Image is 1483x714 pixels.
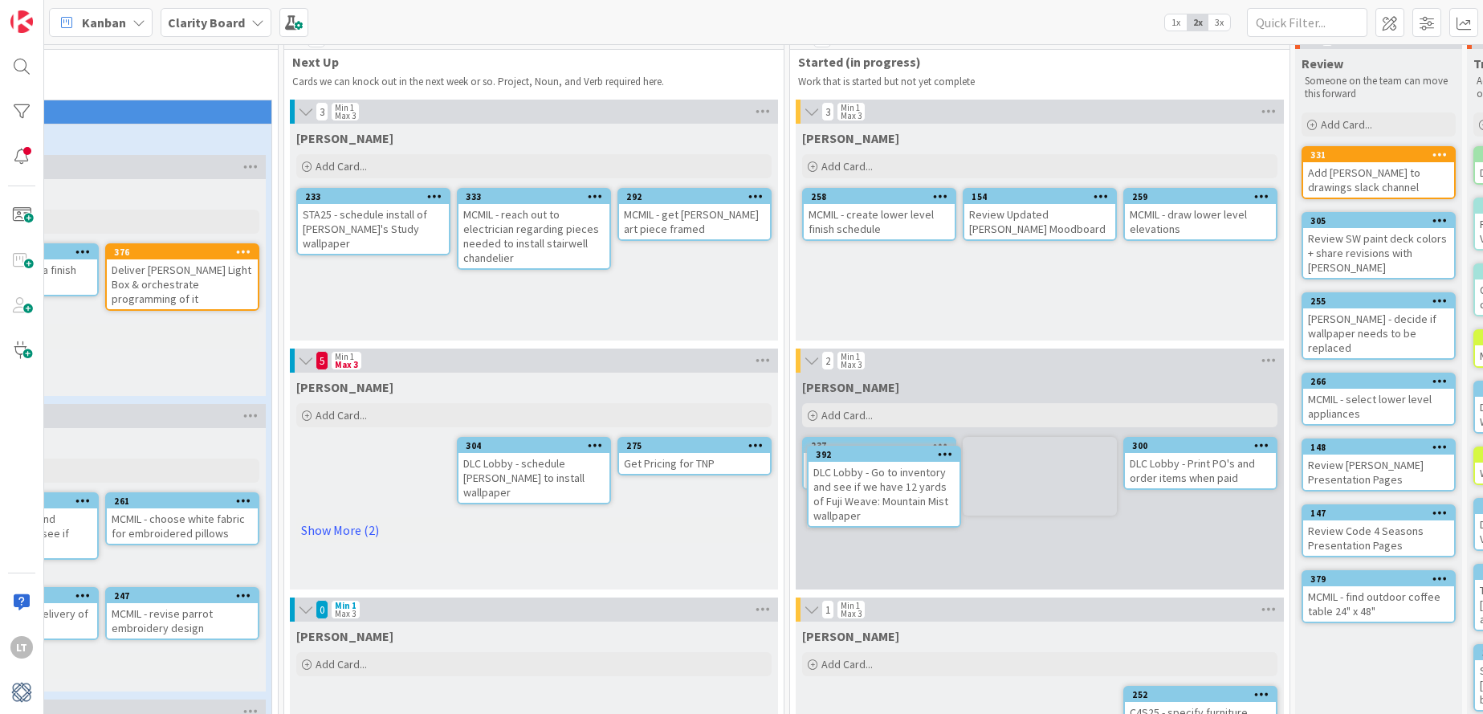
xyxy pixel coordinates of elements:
a: 305Review SW paint deck colors + share revisions with [PERSON_NAME] [1302,212,1456,279]
div: Min 1 [841,353,860,361]
div: 258MCMIL - create lower level finish schedule [804,190,955,239]
a: 148Review [PERSON_NAME] Presentation Pages [1302,439,1456,492]
div: 300DLC Lobby - Print PO's and order items when paid [1125,439,1276,488]
span: Lisa T. [296,379,393,395]
a: 259MCMIL - draw lower level elevations [1123,188,1277,241]
span: Next Up [292,54,764,70]
input: Quick Filter... [1247,8,1367,37]
div: Min 1 [841,602,860,610]
span: Gina [802,130,899,146]
div: STA25 - schedule install of [PERSON_NAME]'s Study wallpaper [298,204,449,254]
div: 154Review Updated [PERSON_NAME] Moodboard [964,190,1115,239]
div: 292MCMIL - get [PERSON_NAME] art piece framed [619,190,770,239]
div: 331 [1310,149,1454,161]
a: 266MCMIL - select lower level appliances [1302,373,1456,426]
div: 255 [1303,294,1454,308]
div: 252 [1125,687,1276,702]
span: 0 [316,600,328,619]
div: 255 [1310,296,1454,307]
a: 147Review Code 4 Seasons Presentation Pages [1302,504,1456,557]
span: 1 [821,600,834,619]
a: 233STA25 - schedule install of [PERSON_NAME]'s Study wallpaper [296,188,450,255]
div: Add [PERSON_NAME] to drawings slack channel [1303,162,1454,198]
span: Add Card... [316,159,367,173]
a: Show More (2) [296,517,772,543]
div: 147 [1303,506,1454,520]
div: LT [10,636,33,659]
div: 266 [1303,374,1454,389]
div: MCMIL - select lower level appliances [1303,389,1454,424]
span: Add Card... [821,159,873,173]
div: 261MCMIL - choose white fabric for embroidered pillows [107,494,258,544]
div: Max 3 [335,361,358,369]
p: Someone on the team can move this forward [1305,75,1452,101]
a: 261MCMIL - choose white fabric for embroidered pillows [105,492,259,545]
span: 5 [316,351,328,370]
a: 304DLC Lobby - schedule [PERSON_NAME] to install wallpaper [457,437,611,504]
div: MCMIL - create lower level finish schedule [804,204,955,239]
div: MCMIL - find outdoor coffee table 24" x 48" [1303,586,1454,622]
div: 261 [107,494,258,508]
a: 300DLC Lobby - Print PO's and order items when paid [1123,437,1277,490]
div: 379MCMIL - find outdoor coffee table 24" x 48" [1303,572,1454,622]
div: 376 [114,247,258,258]
span: Started (in progress) [798,54,1269,70]
div: Min 1 [335,353,354,361]
div: 259 [1125,190,1276,204]
div: 333MCMIL - reach out to electrician regarding pieces needed to install stairwell chandelier [458,190,609,268]
span: Lisa T. [802,379,899,395]
div: DLC Lobby - schedule [PERSON_NAME] to install wallpaper [458,453,609,503]
div: 154 [972,191,1115,202]
div: 258 [811,191,955,202]
span: Lisa K. [802,628,899,644]
div: MCMIL - choose white fabric for embroidered pillows [107,508,258,544]
div: 376Deliver [PERSON_NAME] Light Box & orchestrate programming of it [107,245,258,309]
a: 237GSP23 - propose mirror mate frames for bathroom mirrors [802,437,956,490]
div: 379 [1310,573,1454,585]
span: Add Card... [821,657,873,671]
div: 233STA25 - schedule install of [PERSON_NAME]'s Study wallpaper [298,190,449,254]
span: 3 [316,102,328,121]
div: 259 [1132,191,1276,202]
div: 292 [626,191,770,202]
div: GSP23 - propose mirror mate frames for bathroom mirrors [804,453,955,488]
div: 233 [298,190,449,204]
div: MCMIL - draw lower level elevations [1125,204,1276,239]
div: 333 [458,190,609,204]
a: 247MCMIL - revise parrot embroidery design [105,587,259,640]
div: 255[PERSON_NAME] - decide if wallpaper needs to be replaced [1303,294,1454,358]
div: 247MCMIL - revise parrot embroidery design [107,589,258,639]
div: 305Review SW paint deck colors + share revisions with [PERSON_NAME] [1303,214,1454,278]
span: Add Card... [316,408,367,422]
div: 247 [107,589,258,603]
div: 300 [1132,440,1276,451]
span: 2 [821,351,834,370]
span: Add Card... [316,657,367,671]
div: Review Code 4 Seasons Presentation Pages [1303,520,1454,556]
div: 147Review Code 4 Seasons Presentation Pages [1303,506,1454,556]
div: Min 1 [335,602,356,610]
div: 148Review [PERSON_NAME] Presentation Pages [1303,440,1454,490]
div: 275 [626,440,770,451]
div: 148 [1310,442,1454,453]
div: Min 1 [335,104,354,112]
div: 292 [619,190,770,204]
div: 331Add [PERSON_NAME] to drawings slack channel [1303,148,1454,198]
a: 333MCMIL - reach out to electrician regarding pieces needed to install stairwell chandelier [457,188,611,270]
div: 379 [1303,572,1454,586]
div: MCMIL - revise parrot embroidery design [107,603,258,639]
a: 292MCMIL - get [PERSON_NAME] art piece framed [617,188,772,241]
div: 266MCMIL - select lower level appliances [1303,374,1454,424]
span: Lisa K. [296,628,393,644]
span: Add Card... [821,408,873,422]
div: 304 [458,439,609,453]
a: 154Review Updated [PERSON_NAME] Moodboard [963,188,1117,241]
div: 237 [804,439,955,453]
div: Max 3 [841,112,862,120]
div: Max 3 [841,610,862,618]
div: 376 [107,245,258,259]
div: Max 3 [841,361,862,369]
div: 258 [804,190,955,204]
div: 247 [114,590,258,602]
div: Review [PERSON_NAME] Presentation Pages [1303,455,1454,490]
